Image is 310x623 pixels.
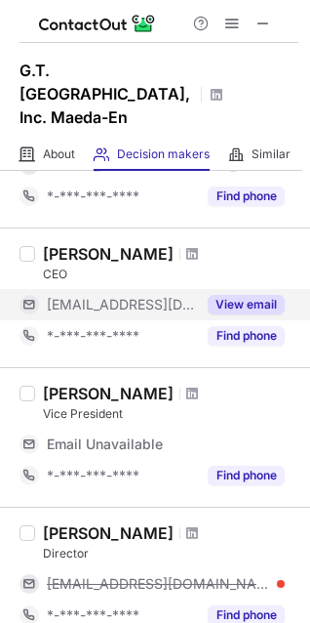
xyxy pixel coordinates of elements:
span: Email Unavailable [47,436,163,453]
div: [PERSON_NAME] [43,384,174,403]
div: [PERSON_NAME] [43,523,174,543]
span: About [43,146,75,162]
button: Reveal Button [208,187,285,206]
button: Reveal Button [208,326,285,346]
div: Director [43,545,298,562]
div: Vice President [43,405,298,423]
span: Similar [252,146,291,162]
img: ContactOut v5.3.10 [39,12,156,35]
h1: G.T. [GEOGRAPHIC_DATA], Inc. Maeda-En [19,59,195,129]
span: Decision makers [117,146,210,162]
div: CEO [43,266,298,283]
span: [EMAIL_ADDRESS][DOMAIN_NAME] [47,296,196,313]
span: [EMAIL_ADDRESS][DOMAIN_NAME] [47,575,270,593]
button: Reveal Button [208,466,285,485]
button: Reveal Button [208,295,285,314]
div: [PERSON_NAME] [43,244,174,264]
